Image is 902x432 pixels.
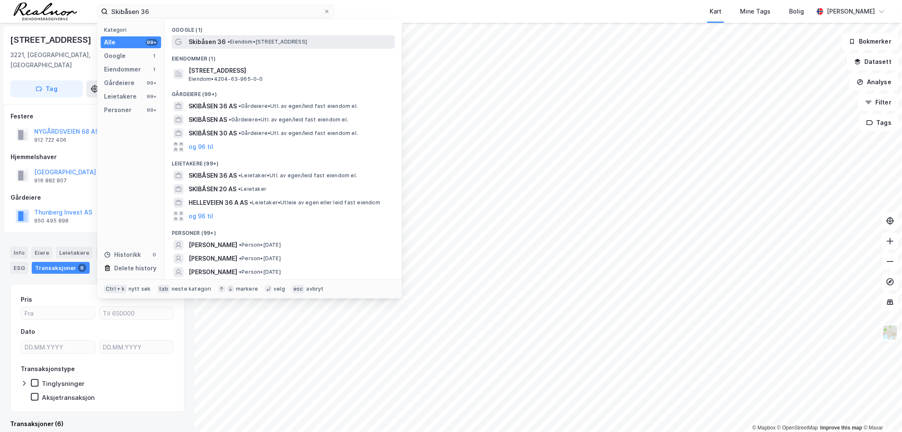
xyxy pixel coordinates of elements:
div: Historikk [104,250,141,260]
span: SKIBÅSEN 30 AS [189,128,237,138]
span: Eiendom • [STREET_ADDRESS] [228,39,307,45]
span: Leietaker • Utl. av egen/leid fast eiendom el. [239,172,357,179]
img: Z [882,325,898,341]
span: Leietaker • Utleie av egen eller leid fast eiendom [249,199,380,206]
button: Filter [858,94,899,111]
input: DD.MM.YYYY [21,341,95,353]
div: Tinglysninger [42,380,85,388]
div: Kategori [104,27,161,33]
span: [PERSON_NAME] [189,253,237,264]
span: SKIBÅSEN AS [189,115,227,125]
span: • [239,255,241,261]
a: Improve this map [820,425,862,431]
input: Fra [21,307,95,319]
span: Person • [DATE] [239,255,281,262]
span: [PERSON_NAME] [189,240,237,250]
div: Leietakere [104,91,137,102]
span: • [239,130,241,136]
div: Delete history [114,263,156,273]
span: Eiendom • 4204-63-965-0-0 [189,76,263,83]
div: avbryt [306,286,324,292]
button: Tag [10,80,83,97]
div: nytt søk [129,286,151,292]
span: • [249,199,252,206]
div: [STREET_ADDRESS] [10,33,93,47]
div: 99+ [146,107,158,113]
div: neste kategori [172,286,211,292]
img: realnor-logo.934646d98de889bb5806.png [14,3,77,20]
div: Dato [21,327,35,337]
div: Eiere [31,247,52,259]
iframe: Chat Widget [860,391,902,432]
div: Info [10,247,28,259]
div: 99+ [146,39,158,46]
div: Gårdeiere [11,193,184,203]
span: Person • [DATE] [239,242,281,248]
div: Kontrollprogram for chat [860,391,902,432]
div: 1 [151,52,158,59]
button: Tags [859,114,899,131]
button: og 96 til [189,142,213,152]
span: [PERSON_NAME] [189,267,237,277]
div: Personer (99+) [165,223,402,238]
div: Eiendommer (1) [165,49,402,64]
span: • [238,186,241,192]
span: • [239,269,241,275]
span: Gårdeiere • Utl. av egen/leid fast eiendom el. [239,103,358,110]
div: Gårdeiere (99+) [165,84,402,99]
a: Mapbox [752,425,776,431]
span: • [228,39,230,45]
div: [PERSON_NAME] [827,6,875,17]
span: Skibåsen 36 [189,37,226,47]
span: SKIBÅSEN 36 AS [189,171,237,181]
span: SKIBÅSEN 20 AS [189,184,236,194]
span: • [239,242,241,248]
div: Kart [710,6,721,17]
div: Pris [21,294,32,305]
div: Leietakere (99+) [165,154,402,169]
div: 6 [78,264,86,272]
div: Google (1) [165,20,402,35]
span: • [239,172,241,179]
div: markere [236,286,258,292]
div: 912 722 406 [34,137,66,143]
div: Personer [104,105,132,115]
div: 3221, [GEOGRAPHIC_DATA], [GEOGRAPHIC_DATA] [10,50,135,70]
span: HELLEVEIEN 36 A AS [189,198,248,208]
div: Leietakere [56,247,93,259]
div: Google [104,51,126,61]
button: Bokmerker [842,33,899,50]
input: Til 650000 [99,307,173,319]
span: Person • [DATE] [239,269,281,275]
input: DD.MM.YYYY [99,341,173,353]
span: Gårdeiere • Utl. av egen/leid fast eiendom el. [239,130,358,137]
a: OpenStreetMap [777,425,818,431]
div: tab [157,285,170,293]
div: Festere [11,111,184,121]
div: Transaksjonstype [21,364,75,374]
div: Eiendommer [104,64,141,74]
span: Gårdeiere • Utl. av egen/leid fast eiendom el. [229,116,348,123]
div: Ctrl + k [104,285,127,293]
button: Datasett [847,53,899,70]
button: Analyse [850,74,899,91]
div: 950 495 898 [34,217,69,224]
div: esc [292,285,305,293]
div: 99+ [146,80,158,86]
div: Transaksjoner [32,262,90,274]
div: Aksjetransaksjon [42,393,95,402]
div: Gårdeiere [104,78,134,88]
div: Hjemmelshaver [11,152,184,162]
div: ESG [10,262,28,274]
div: 1 [151,66,158,73]
div: Bolig [789,6,804,17]
span: Leietaker [238,186,266,193]
input: Søk på adresse, matrikkel, gårdeiere, leietakere eller personer [108,5,324,18]
span: SKIBÅSEN 36 AS [189,101,237,111]
div: 916 882 807 [34,177,67,184]
div: 0 [151,251,158,258]
div: velg [274,286,285,292]
span: • [239,103,241,109]
span: [STREET_ADDRESS] [189,66,392,76]
button: og 96 til [189,211,213,221]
